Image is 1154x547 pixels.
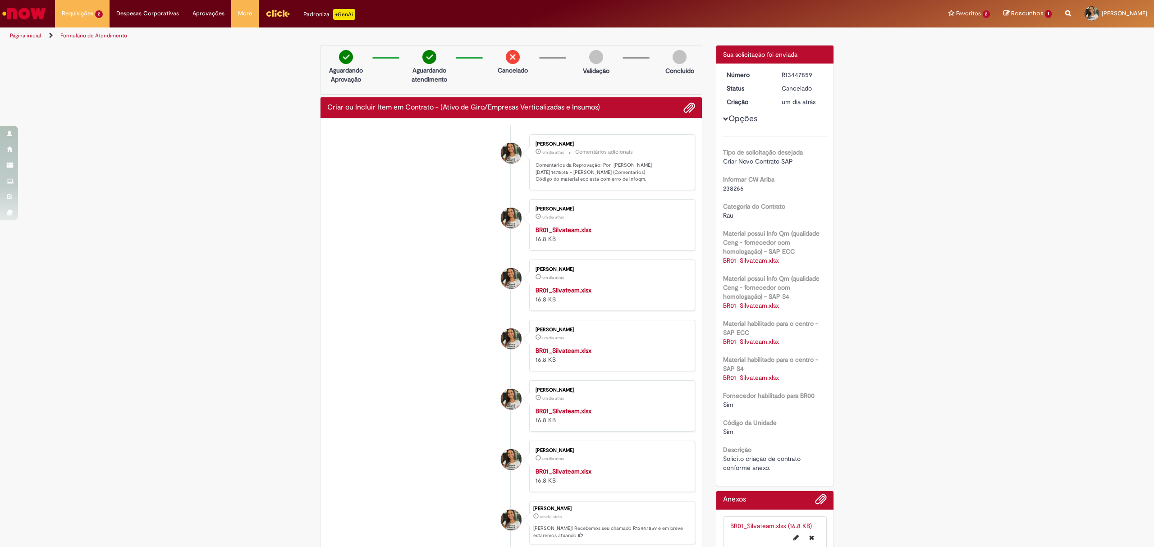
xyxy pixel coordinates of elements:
button: Adicionar anexos [683,102,695,114]
a: Página inicial [10,32,41,39]
span: um dia atrás [542,335,564,341]
span: 2 [95,10,103,18]
img: img-circle-grey.png [589,50,603,64]
span: 1 [1045,10,1052,18]
b: Fornecedor habilitado para BR00 [723,392,815,400]
h2: Anexos [723,496,746,504]
span: Favoritos [956,9,981,18]
span: um dia atrás [540,514,562,520]
time: 26/08/2025 11:35:14 [540,514,562,520]
div: 16.8 KB [536,225,686,243]
div: Tayna Dos Santos Costa [501,208,522,228]
b: Material habilitado para o centro - SAP ECC [723,319,818,337]
span: Sua solicitação foi enviada [723,50,797,59]
div: [PERSON_NAME] [536,448,686,453]
a: BR01_Silvateam.xlsx [536,226,591,234]
span: um dia atrás [542,150,564,155]
span: Rascunhos [1011,9,1044,18]
div: Tayna Dos Santos Costa [501,510,522,530]
p: Aguardando atendimento [408,66,451,84]
img: click_logo_yellow_360x200.png [266,6,290,20]
span: Requisições [62,9,93,18]
img: img-circle-grey.png [673,50,687,64]
span: 238266 [723,184,744,192]
b: Tipo de solicitação desejada [723,148,803,156]
b: Material possui Info Qm (qualidade Ceng - fornecedor com homologação) - SAP S4 [723,274,820,301]
div: 16.8 KB [536,346,686,364]
span: Criar Novo Contrato SAP [723,157,793,165]
a: BR01_Silvateam.xlsx [536,407,591,415]
span: Sim [723,428,733,436]
div: Tayna Dos Santos Costa [501,143,522,164]
p: Concluído [665,66,694,75]
time: 26/08/2025 11:30:07 [542,396,564,401]
p: Aguardando Aprovação [324,66,368,84]
img: ServiceNow [1,5,47,23]
div: [PERSON_NAME] [536,327,686,333]
div: Tayna Dos Santos Costa [501,449,522,470]
span: um dia atrás [542,275,564,280]
button: Excluir BR01_Silvateam.xlsx [804,530,820,545]
dt: Criação [720,97,775,106]
dt: Número [720,70,775,79]
a: BR01_Silvateam.xlsx (16.8 KB) [730,522,812,530]
a: Download de BR01_Silvateam.xlsx [723,374,779,382]
div: [PERSON_NAME] [536,206,686,212]
div: R13447859 [782,70,824,79]
span: Rau [723,211,733,219]
div: 26/08/2025 11:35:14 [782,97,824,106]
div: Tayna Dos Santos Costa [501,268,522,289]
b: Código da Unidade [723,419,777,427]
img: check-circle-green.png [339,50,353,64]
button: Editar nome de arquivo BR01_Silvateam.xlsx [788,530,804,545]
p: Validação [583,66,609,75]
a: BR01_Silvateam.xlsx [536,346,591,355]
div: 16.8 KB [536,286,686,304]
span: um dia atrás [542,456,564,461]
div: 16.8 KB [536,467,686,485]
h2: Criar ou Incluir Item em Contrato - (Ativo de Giro/Empresas Verticalizadas e Insumos) Histórico d... [327,104,600,112]
p: Cancelado [498,66,528,75]
a: Download de BR01_Silvateam.xlsx [723,256,779,264]
a: Formulário de Atendimento [60,32,127,39]
div: Cancelado [782,84,824,93]
span: [PERSON_NAME] [1102,9,1147,17]
div: 16.8 KB [536,406,686,424]
b: Categoria do Contrato [723,202,785,210]
img: check-circle-green.png [422,50,436,64]
div: Tayna Dos Santos Costa [501,328,522,349]
span: More [238,9,252,18]
div: [PERSON_NAME] [533,506,690,511]
a: BR01_Silvateam.xlsx [536,286,591,294]
a: Rascunhos [1003,9,1052,18]
time: 26/08/2025 11:30:22 [542,275,564,280]
p: [PERSON_NAME]! Recebemos seu chamado R13447859 e em breve estaremos atuando. [533,525,690,539]
span: Solicito criação de contrato conforme anexo. [723,455,802,472]
ul: Trilhas de página [7,27,763,44]
button: Adicionar anexos [815,493,827,510]
a: BR01_Silvateam.xlsx [536,467,591,475]
div: [PERSON_NAME] [536,267,686,272]
img: remove.png [506,50,520,64]
span: um dia atrás [542,214,564,220]
span: 2 [983,10,990,18]
span: um dia atrás [542,396,564,401]
p: Comentários da Reprovação: Por [PERSON_NAME] [DATE] 14:18:45 - [PERSON_NAME] (Comentários) Código... [536,162,686,183]
time: 26/08/2025 11:35:14 [782,98,815,106]
a: Download de BR01_Silvateam.xlsx [723,301,779,310]
b: Informar CW Ariba [723,175,774,183]
time: 26/08/2025 14:18:47 [542,150,564,155]
span: Aprovações [192,9,224,18]
time: 26/08/2025 11:31:52 [542,214,564,220]
div: [PERSON_NAME] [536,387,686,393]
time: 26/08/2025 11:29:58 [542,456,564,461]
b: Material habilitado para o centro - SAP S4 [723,356,818,373]
dt: Status [720,84,775,93]
div: Padroniza [303,9,355,20]
time: 26/08/2025 11:30:15 [542,335,564,341]
div: [PERSON_NAME] [536,141,686,147]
